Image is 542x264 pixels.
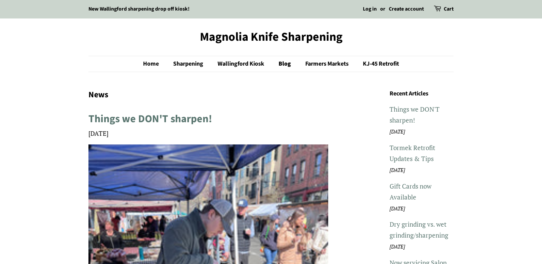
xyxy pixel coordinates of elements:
em: [DATE] [390,205,405,212]
a: Things we DON'T sharpen! [88,111,212,126]
em: [DATE] [390,167,405,173]
a: Magnolia Knife Sharpening [88,30,454,44]
a: Tormek Retrofit Updates & Tips [390,143,435,163]
a: Gift Cards now Available [390,182,431,201]
a: New Wallingford sharpening drop off kiosk! [88,5,190,13]
a: Log in [363,5,377,13]
em: [DATE] [390,128,405,135]
a: Home [143,56,166,72]
h3: Recent Articles [390,89,454,99]
a: Create account [389,5,424,13]
a: Blog [273,56,298,72]
a: Farmers Markets [300,56,356,72]
h1: News [88,89,328,101]
time: [DATE] [88,129,108,138]
a: KJ-45 Retrofit [357,56,399,72]
a: Sharpening [167,56,211,72]
a: Cart [444,5,454,14]
em: [DATE] [390,243,405,250]
a: Things we DON'T sharpen! [390,105,440,124]
a: Wallingford Kiosk [212,56,272,72]
a: Dry grinding vs. wet grinding/sharpening [390,220,448,239]
li: or [380,5,385,14]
